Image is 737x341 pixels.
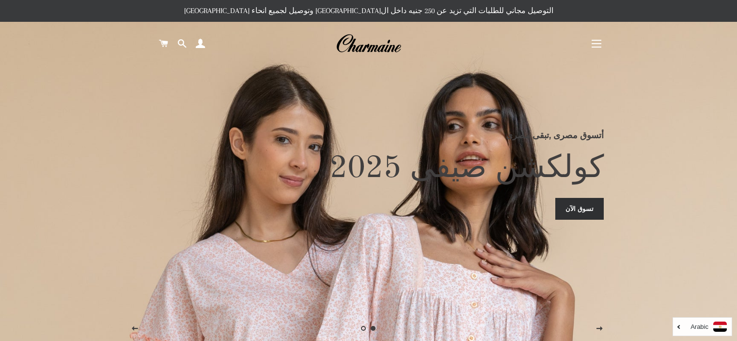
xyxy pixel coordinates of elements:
[555,198,604,219] a: تسوق الآن
[369,324,378,333] a: الصفحه 1current
[587,317,612,341] button: الصفحه التالية
[133,129,604,142] p: أتسوق مصرى ,تبقى مصرى
[678,322,727,332] a: Arabic
[133,149,604,188] h2: كولكشن صيفى 2025
[359,324,369,333] a: تحميل الصور 2
[690,324,708,330] i: Arabic
[336,33,401,54] img: Charmaine Egypt
[123,317,147,341] button: الصفحه السابقة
